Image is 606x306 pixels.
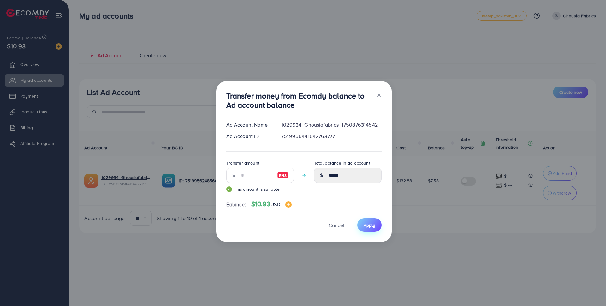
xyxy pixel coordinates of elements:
[221,121,276,129] div: Ad Account Name
[226,186,232,192] img: guide
[276,133,386,140] div: 7519956441042763777
[276,121,386,129] div: 1029934_Ghousiafabrics_1750876314542
[285,201,292,208] img: image
[270,201,280,208] span: USD
[329,222,344,229] span: Cancel
[357,218,382,232] button: Apply
[226,160,259,166] label: Transfer amount
[321,218,352,232] button: Cancel
[251,200,292,208] h4: $10.93
[226,186,294,192] small: This amount is suitable
[226,91,371,110] h3: Transfer money from Ecomdy balance to Ad account balance
[277,171,288,179] img: image
[579,278,601,301] iframe: Chat
[314,160,370,166] label: Total balance in ad account
[226,201,246,208] span: Balance:
[364,222,375,228] span: Apply
[221,133,276,140] div: Ad Account ID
